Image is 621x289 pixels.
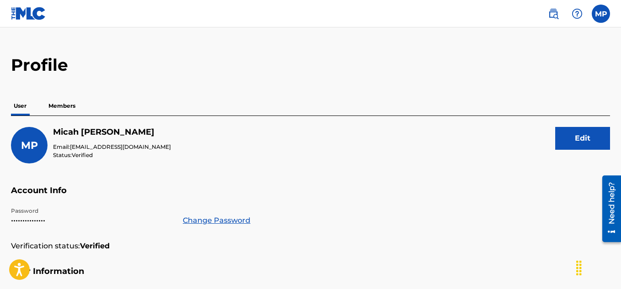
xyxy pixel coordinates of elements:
[70,143,171,150] span: [EMAIL_ADDRESS][DOMAIN_NAME]
[548,8,559,19] img: search
[11,241,80,252] p: Verification status:
[53,143,171,151] p: Email:
[555,127,610,150] button: Edit
[46,96,78,116] p: Members
[572,254,586,282] div: Drag
[72,152,93,158] span: Verified
[544,5,563,23] a: Public Search
[595,172,621,246] iframe: Resource Center
[572,8,583,19] img: help
[11,215,172,226] p: •••••••••••••••
[11,185,610,207] h5: Account Info
[11,7,46,20] img: MLC Logo
[592,5,610,23] div: User Menu
[575,245,621,289] iframe: Chat Widget
[53,127,171,137] h5: Micah Penny
[568,5,586,23] div: Help
[11,55,610,75] h2: Profile
[11,266,610,288] h5: User Information
[11,207,172,215] p: Password
[11,96,29,116] p: User
[183,215,250,226] a: Change Password
[21,139,38,152] span: MP
[80,241,110,252] strong: Verified
[53,151,171,159] p: Status:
